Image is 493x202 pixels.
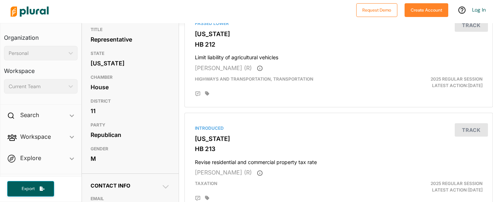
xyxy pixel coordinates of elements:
span: 2025 Regular Session [431,181,483,186]
div: Latest Action: [DATE] [388,180,488,193]
h4: Limit liability of agricultural vehicles [195,51,483,61]
a: Log In [472,7,486,13]
h3: HB 213 [195,145,483,152]
span: Export [17,186,40,192]
h3: Organization [4,27,78,43]
h3: STATE [91,49,170,58]
div: House [91,82,170,93]
h3: [US_STATE] [195,135,483,142]
h3: GENDER [91,145,170,153]
div: Personal [9,50,66,57]
div: [US_STATE] [91,58,170,69]
span: [PERSON_NAME] (R) [195,169,252,176]
a: Create Account [405,6,448,13]
button: Export [7,181,54,197]
h3: PARTY [91,121,170,129]
button: Track [455,123,488,137]
div: Current Team [9,83,66,90]
h2: Search [20,111,39,119]
div: Republican [91,129,170,140]
h3: [US_STATE] [195,30,483,38]
button: Create Account [405,3,448,17]
span: [PERSON_NAME] (R) [195,64,252,72]
div: M [91,153,170,164]
h3: Workspace [4,60,78,76]
span: Contact Info [91,182,130,189]
button: Track [455,18,488,32]
div: Representative [91,34,170,45]
div: Add tags [205,91,209,96]
h3: CHAMBER [91,73,170,82]
div: Add Position Statement [195,91,201,97]
div: Add Position Statement [195,195,201,201]
div: Add tags [205,195,209,201]
a: Request Demo [356,6,397,13]
div: Introduced [195,125,483,132]
h3: HB 212 [195,41,483,48]
h4: Revise residential and commercial property tax rate [195,156,483,166]
div: Latest Action: [DATE] [388,76,488,89]
div: 11 [91,106,170,116]
span: Taxation [195,181,217,186]
button: Request Demo [356,3,397,17]
h3: DISTRICT [91,97,170,106]
span: 2025 Regular Session [431,76,483,82]
span: Highways and Transportation, Transportation [195,76,313,82]
h3: TITLE [91,25,170,34]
